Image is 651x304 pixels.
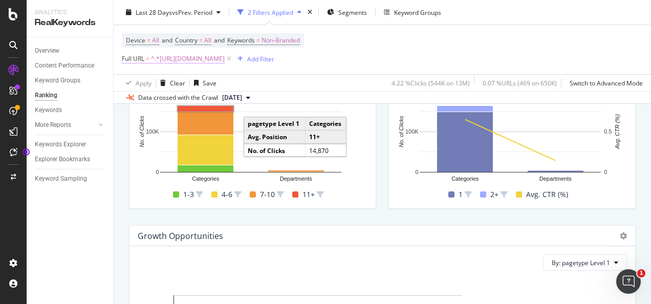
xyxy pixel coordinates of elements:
text: 0 [604,169,607,176]
div: Clear [170,78,185,87]
div: Keyword Groups [394,8,441,16]
div: 0.07 % URLs ( 469 on 650K ) [483,78,557,87]
span: = [147,36,150,45]
a: Overview [35,46,106,56]
button: 2 Filters Applied [233,4,306,20]
a: Keywords Explorer [35,139,106,150]
div: Add Filter [247,54,274,63]
div: Growth Opportunities [138,231,223,241]
span: 11+ [302,188,315,201]
text: No. of Clicks [139,116,145,147]
span: and [162,36,172,45]
a: Ranking [35,90,106,101]
span: Keywords [227,36,255,45]
button: By: pagetype Level 1 [543,254,627,271]
button: Clear [156,75,185,91]
div: Switch to Advanced Mode [570,78,643,87]
button: Segments [323,4,371,20]
span: All [152,33,159,48]
span: 1 [637,269,645,277]
a: Explorer Bookmarks [35,154,106,165]
span: = [256,36,260,45]
a: Keywords [35,105,106,116]
button: Switch to Advanced Mode [566,75,643,91]
text: No. of Clicks [398,116,404,147]
svg: A chart. [397,85,623,188]
div: Save [203,78,216,87]
div: Keyword Groups [35,75,80,86]
text: 100K [405,128,419,135]
span: Avg. CTR (%) [526,188,568,201]
svg: A chart. [138,85,364,188]
span: Full URL [122,54,144,63]
span: Segments [338,8,367,16]
div: Keywords Explorer [35,139,86,150]
span: Country [175,36,198,45]
span: All [204,33,211,48]
text: Departments [280,176,312,182]
div: Apply [136,78,151,87]
span: and [214,36,225,45]
span: Device [126,36,145,45]
span: 2+ [490,188,498,201]
span: ^.*[URL][DOMAIN_NAME] [151,52,225,66]
text: Avg. CTR (%) [614,114,620,149]
iframe: Intercom live chat [616,269,641,294]
text: Departments [539,176,572,182]
text: 100K [146,128,159,135]
button: Save [190,75,216,91]
div: Explorer Bookmarks [35,154,90,165]
button: [DATE] [218,92,254,104]
div: Data crossed with the Crawl [138,93,218,102]
a: Keyword Groups [35,75,106,86]
a: Content Performance [35,60,106,71]
span: 1-3 [183,188,194,201]
div: RealKeywords [35,17,105,29]
span: = [199,36,203,45]
span: Non-Branded [262,33,300,48]
div: More Reports [35,120,71,131]
span: Last 28 Days [136,8,172,16]
button: Last 28 DaysvsPrev. Period [122,4,225,20]
div: Keywords [35,105,62,116]
div: Keyword Sampling [35,173,87,184]
div: Content Performance [35,60,94,71]
div: times [306,7,314,17]
span: 4-6 [222,188,232,201]
div: Overview [35,46,59,56]
div: 2 Filters Applied [248,8,293,16]
span: 7-10 [260,188,275,201]
text: 0 [416,169,419,176]
a: More Reports [35,120,96,131]
span: vs Prev. Period [172,8,212,16]
span: 1 [459,188,463,201]
a: Keyword Sampling [35,173,106,184]
div: 4.22 % Clicks ( 544K on 13M ) [392,78,470,87]
div: Ranking [35,90,57,101]
span: = [146,54,149,63]
button: Apply [122,75,151,91]
button: Add Filter [233,53,274,65]
div: Analytics [35,8,105,17]
div: Tooltip anchor [21,147,31,157]
span: 2025 Oct. 4th [222,93,242,102]
text: 0.5 [604,128,612,135]
text: 0 [156,169,159,176]
text: Categories [451,176,479,182]
span: By: pagetype Level 1 [552,258,610,267]
text: Categories [192,176,220,182]
button: Keyword Groups [380,4,445,20]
